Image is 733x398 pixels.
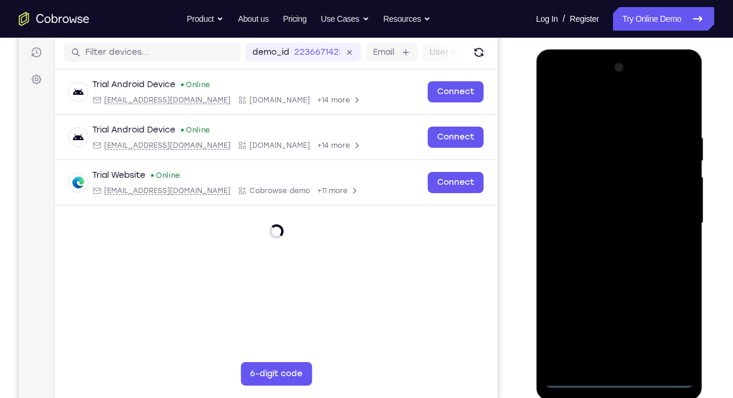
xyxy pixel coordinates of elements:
label: User ID [411,39,441,51]
a: Connect [409,74,465,95]
span: web@example.com [85,178,212,188]
span: Cobrowse.io [231,88,291,97]
a: Connect [409,119,465,140]
span: +14 more [298,133,331,142]
button: Product [187,7,224,31]
span: +14 more [298,88,331,97]
div: App [219,88,291,97]
div: New devices found. [132,167,135,169]
span: Cobrowse.io [231,133,291,142]
span: android@example.com [85,133,212,142]
div: Open device details [36,62,479,107]
a: Log In [536,7,558,31]
a: Go to the home page [19,12,89,26]
a: Try Online Demo [613,7,714,31]
div: Online [131,163,162,173]
span: +11 more [298,178,329,188]
a: Pricing [283,7,306,31]
div: Online [161,118,192,127]
div: Trial Android Device [74,117,156,128]
div: Email [74,88,212,97]
a: About us [238,7,268,31]
button: Use Cases [321,7,369,31]
a: Register [570,7,599,31]
input: Filter devices... [66,39,215,51]
div: Open device details [36,107,479,152]
div: App [219,178,291,188]
label: demo_id [234,39,271,51]
div: Email [74,133,212,142]
div: New devices found. [162,121,165,124]
button: Resources [384,7,431,31]
div: App [219,133,291,142]
button: Refresh [451,35,469,54]
div: Open device details [36,152,479,198]
div: Trial Website [74,162,126,174]
div: Trial Android Device [74,71,156,83]
div: Email [74,178,212,188]
span: Cobrowse demo [231,178,291,188]
label: Email [354,39,375,51]
span: android@example.com [85,88,212,97]
a: Connect [409,164,465,185]
div: New devices found. [162,76,165,78]
div: Online [161,72,192,82]
span: / [562,12,565,26]
button: 6-digit code [222,354,293,378]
